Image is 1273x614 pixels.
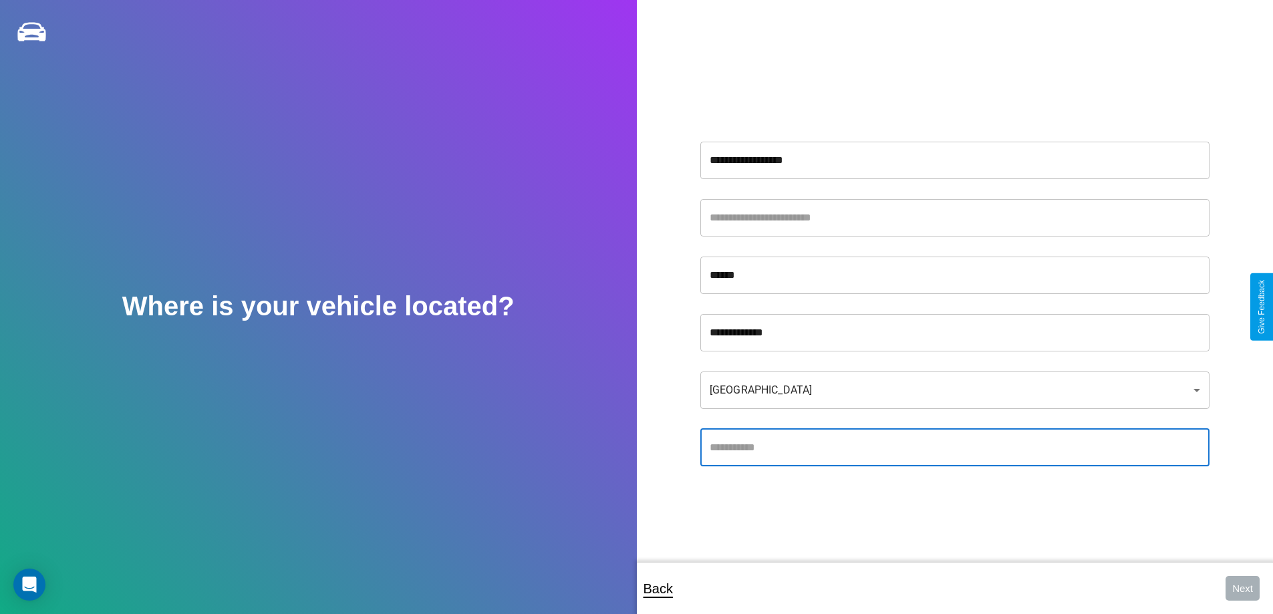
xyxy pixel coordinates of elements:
[122,291,515,321] h2: Where is your vehicle located?
[13,569,45,601] div: Open Intercom Messenger
[1257,280,1266,334] div: Give Feedback
[700,371,1210,409] div: [GEOGRAPHIC_DATA]
[1226,576,1260,601] button: Next
[644,577,673,601] p: Back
